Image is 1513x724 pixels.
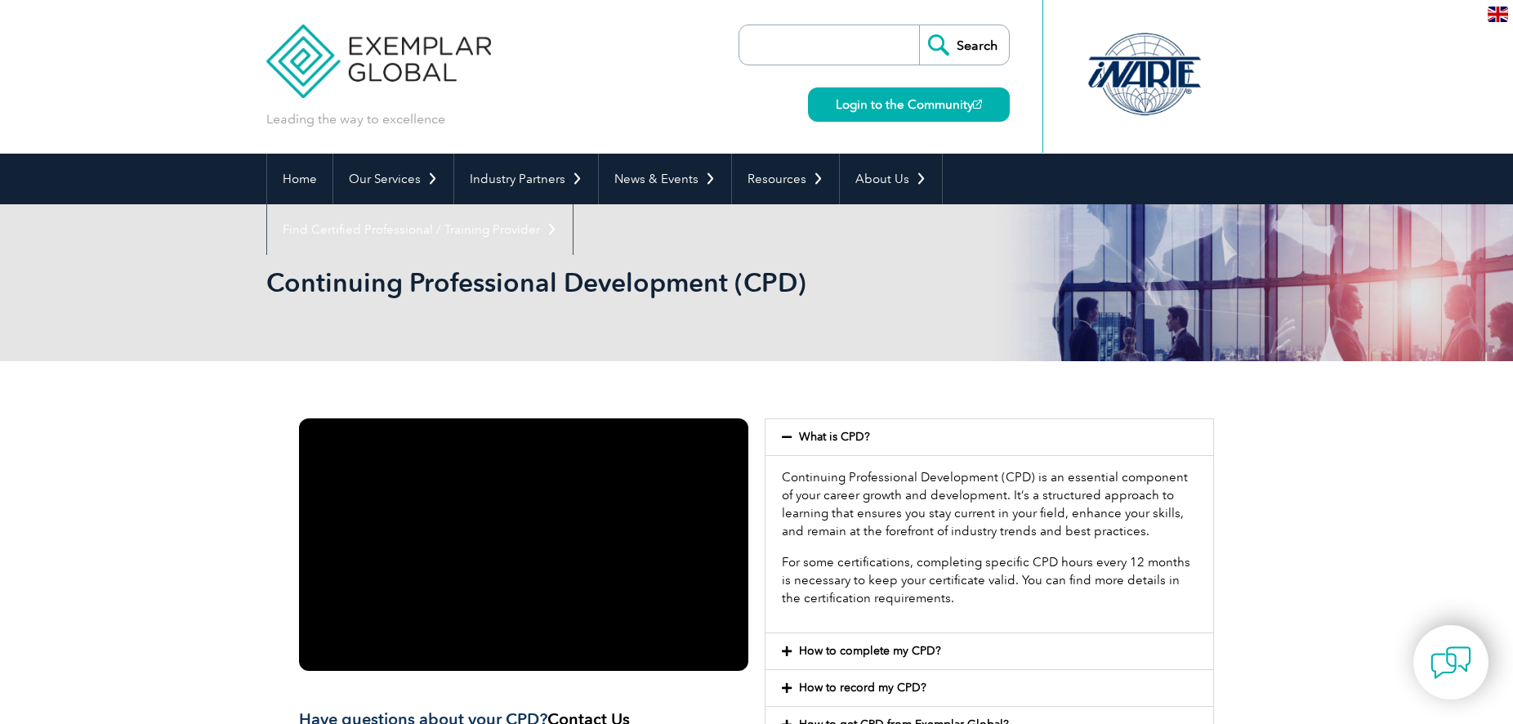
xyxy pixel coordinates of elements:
[919,25,1009,65] input: Search
[765,455,1213,632] div: What is CPD?
[1430,642,1471,683] img: contact-chat.png
[333,154,453,204] a: Our Services
[732,154,839,204] a: Resources
[799,644,941,658] a: How to complete my CPD?
[1488,7,1508,22] img: en
[765,633,1213,669] div: How to complete my CPD?
[765,670,1213,706] div: How to record my CPD?
[267,154,333,204] a: Home
[973,100,982,109] img: open_square.png
[799,430,870,444] a: What is CPD?
[765,419,1213,455] div: What is CPD?
[266,110,445,128] p: Leading the way to excellence
[799,681,926,695] a: How to record my CPD?
[782,553,1197,607] p: For some certifications, completing specific CPD hours every 12 months is necessary to keep your ...
[266,270,953,296] h2: Continuing Professional Development (CPD)
[840,154,942,204] a: About Us
[454,154,598,204] a: Industry Partners
[782,468,1197,540] p: Continuing Professional Development (CPD) is an essential component of your career growth and dev...
[267,204,573,255] a: Find Certified Professional / Training Provider
[808,87,1010,122] a: Login to the Community
[599,154,731,204] a: News & Events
